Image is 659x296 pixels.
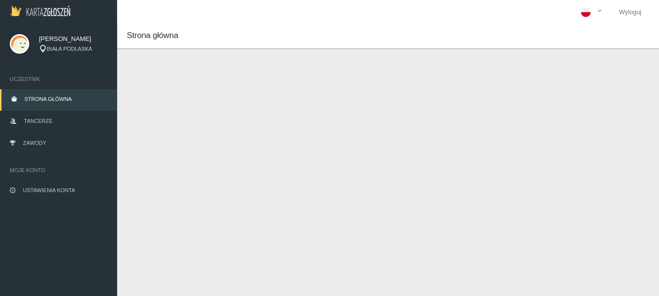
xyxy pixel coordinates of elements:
span: Ustawienia konta [23,187,75,193]
span: Tancerze [24,118,52,124]
img: svg [10,34,29,54]
span: [PERSON_NAME] [39,34,107,44]
span: Strona główna [24,96,72,102]
span: Uczestnik [10,74,107,84]
span: Zawody [23,140,46,146]
div: BIAŁA PODLASKA [39,45,107,53]
span: Strona główna [127,31,178,40]
img: Logo [10,5,70,16]
span: Moje konto [10,165,107,175]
